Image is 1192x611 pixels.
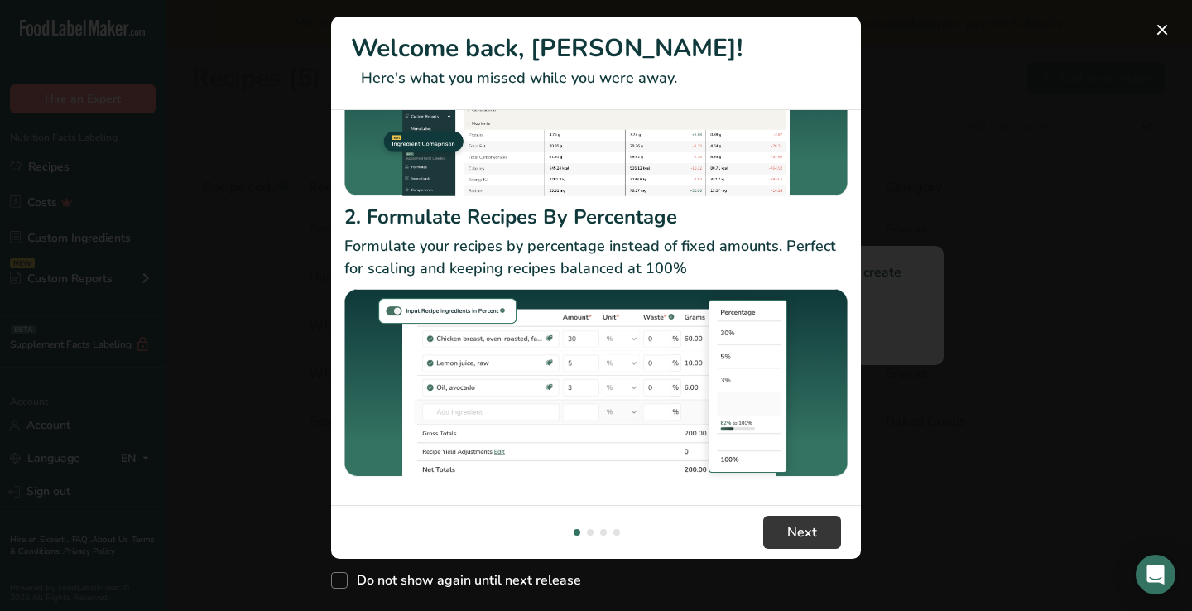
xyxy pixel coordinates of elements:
div: Open Intercom Messenger [1136,555,1175,594]
p: Here's what you missed while you were away. [351,67,841,89]
span: Next [787,522,817,542]
h1: Welcome back, [PERSON_NAME]! [351,30,841,67]
button: Next [763,516,841,549]
p: Formulate your recipes by percentage instead of fixed amounts. Perfect for scaling and keeping re... [344,235,848,280]
span: Do not show again until next release [348,572,581,589]
img: Formulate Recipes By Percentage [344,286,848,486]
h2: 2. Formulate Recipes By Percentage [344,202,848,232]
